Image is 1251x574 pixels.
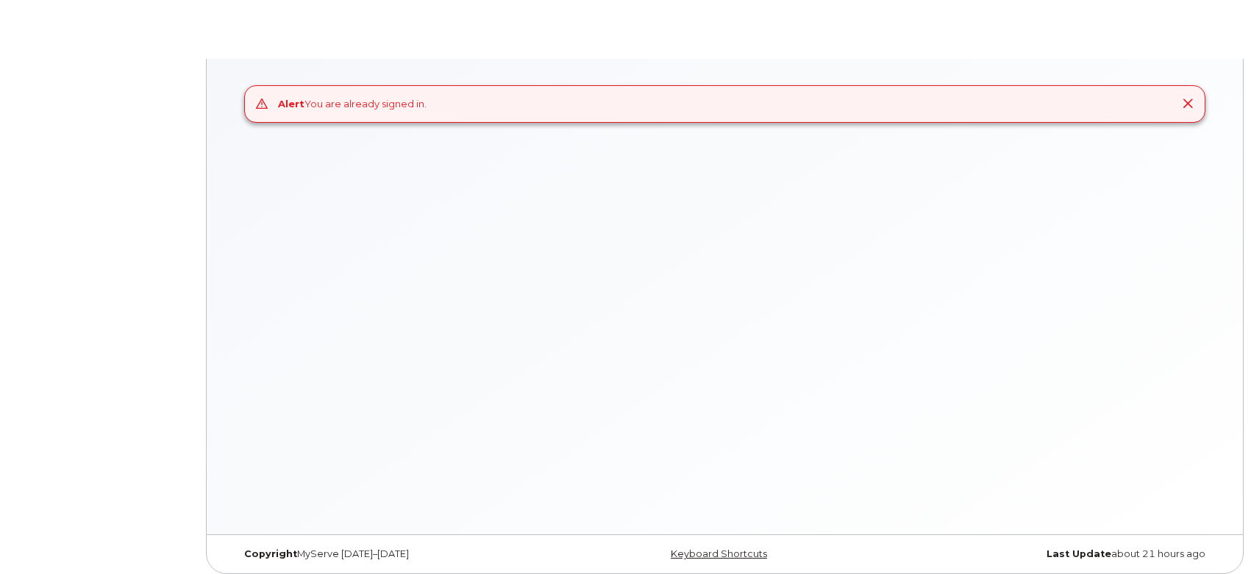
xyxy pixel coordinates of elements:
[888,548,1216,560] div: about 21 hours ago
[671,548,767,559] a: Keyboard Shortcuts
[233,548,561,560] div: MyServe [DATE]–[DATE]
[1047,548,1111,559] strong: Last Update
[244,548,297,559] strong: Copyright
[278,98,304,110] strong: Alert
[278,97,427,111] div: You are already signed in.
